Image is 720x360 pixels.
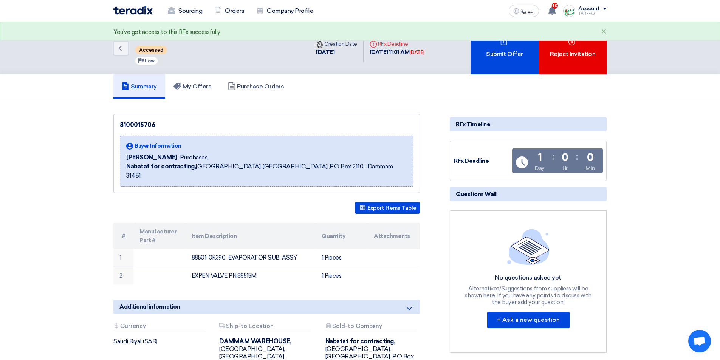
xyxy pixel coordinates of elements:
[539,22,607,74] div: Reject Invitation
[219,338,291,345] b: DAMMAM WAREHOUSE,
[126,163,196,170] b: Nabatat for contracting,
[578,6,600,12] div: Account
[173,83,212,90] h5: My Offers
[509,5,539,17] button: العربية
[145,58,155,63] span: Low
[464,274,593,282] div: No questions asked yet
[487,312,570,328] button: + Ask a new question
[464,285,593,306] div: Alternatives/Suggestions from suppliers will be shown here, If you have any points to discuss wit...
[316,223,368,249] th: Quantity
[126,162,407,180] span: [GEOGRAPHIC_DATA], [GEOGRAPHIC_DATA] ,P.O Box 2110- Dammam 31451
[119,303,180,311] span: Additional information
[165,74,220,99] a: My Offers
[563,5,575,17] img: Screenshot___1727703618088.png
[113,74,165,99] a: Summary
[410,49,424,56] div: [DATE]
[325,338,395,345] b: Nabatat for contracting,
[113,323,205,331] div: Currency
[180,153,209,162] span: Purchases,
[113,338,208,345] div: Saudi Riyal (SAR)
[113,249,133,267] td: 1
[552,150,554,164] div: :
[133,223,186,249] th: Manufacturer Part #
[578,12,607,16] div: TAREEQ
[456,190,496,198] span: Questions Wall
[113,267,133,284] td: 2
[576,150,578,164] div: :
[552,3,558,9] span: 10
[113,223,133,249] th: #
[521,9,534,14] span: العربية
[688,330,711,352] a: Open chat
[316,48,357,57] div: [DATE]
[471,22,539,74] div: Submit Offer
[587,152,594,163] div: 0
[454,157,511,165] div: RFx Deadline
[162,3,208,19] a: Sourcing
[562,152,568,163] div: 0
[219,323,311,331] div: Ship-to Location
[186,249,316,267] td: 88501-0K390 EVAPORATOR SUB-ASSY
[186,267,316,284] td: EXPEN VALVE PN:88515M
[325,323,417,331] div: Sold-to Company
[220,74,292,99] a: Purchase Orders
[355,202,420,214] button: Export Items Table
[126,153,177,162] span: [PERSON_NAME]
[450,117,607,131] div: RFx Timeline
[601,28,607,37] div: ×
[535,164,545,172] div: Day
[122,83,157,90] h5: Summary
[585,164,595,172] div: Min
[228,83,284,90] h5: Purchase Orders
[113,6,153,15] img: Teradix logo
[562,164,568,172] div: Hr
[370,40,424,48] div: RFx Deadline
[370,48,424,57] div: [DATE] 11:01 AM
[316,249,368,267] td: 1 Pieces
[368,223,420,249] th: Attachments
[507,229,550,264] img: empty_state_list.svg
[316,40,357,48] div: Creation Date
[538,152,542,163] div: 1
[135,46,167,54] span: Accessed
[208,3,250,19] a: Orders
[186,223,316,249] th: Item Description
[135,142,181,150] span: Buyer Information
[120,121,413,130] div: 8100015706
[316,267,368,284] td: 1 Pieces
[250,3,319,19] a: Company Profile
[113,28,220,37] div: You've got access to this RFx successfully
